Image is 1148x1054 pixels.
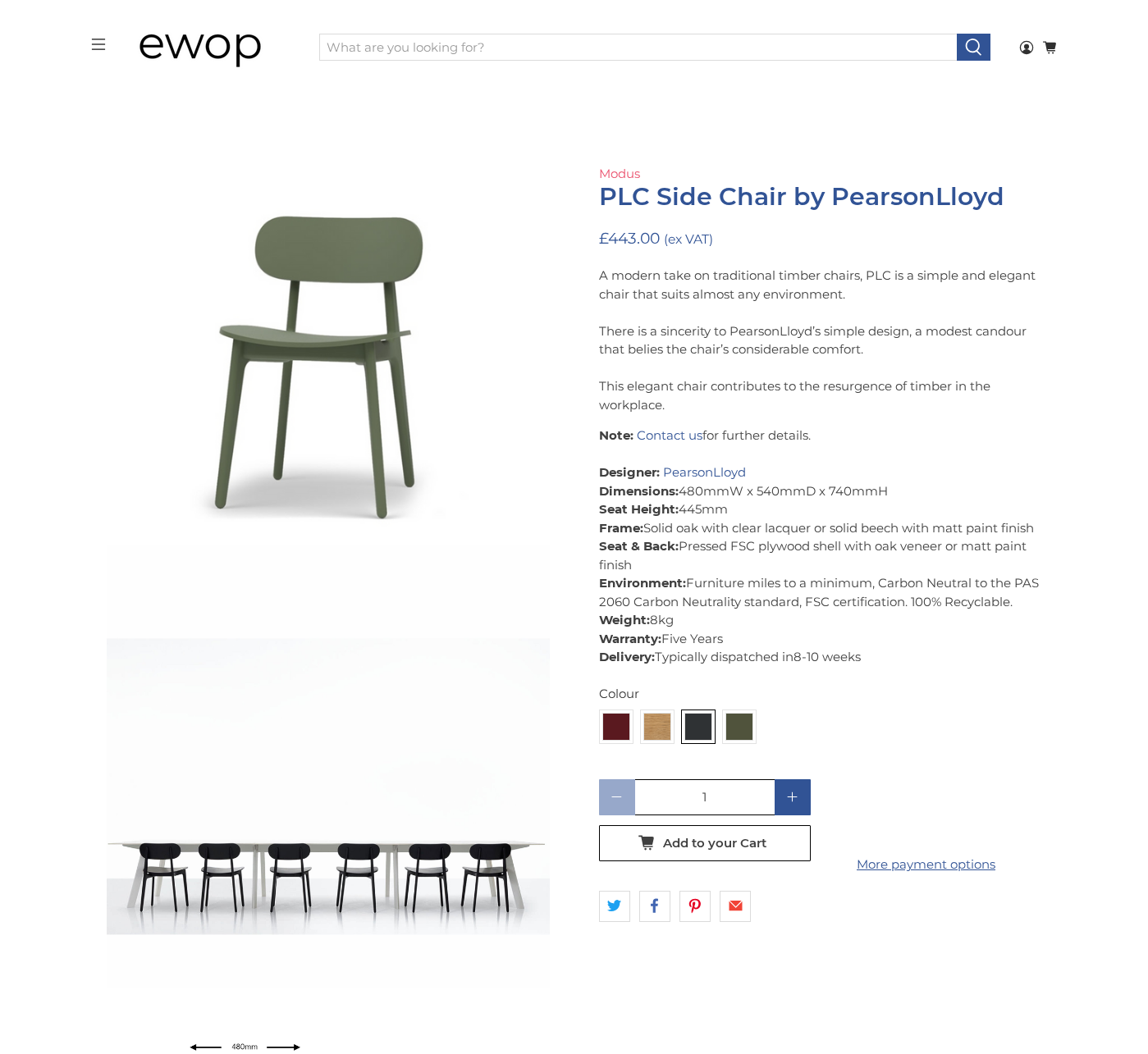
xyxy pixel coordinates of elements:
[599,501,679,517] strong: Seat Height:
[599,520,643,536] strong: Frame:
[599,183,1042,211] h1: PLC Side Chair by PearsonLloyd
[599,427,1042,667] p: for further details. 480mmW x 540mmD x 740mmH 445mm Solid oak with clear lacquer or solid beech w...
[599,649,655,664] strong: Delivery:
[599,538,679,554] strong: Seat & Back:
[599,631,661,646] strong: Warranty:
[637,427,702,443] a: Contact us
[663,464,746,480] a: PearsonLloyd
[599,825,811,861] button: Add to your Cart
[599,166,640,181] a: Modus
[599,612,650,627] strong: Weight:
[664,231,713,247] small: (ex VAT)
[599,229,660,248] span: £443.00
[599,685,1042,704] div: Colour
[599,575,686,591] strong: Environment:
[599,483,679,499] strong: Dimensions:
[107,545,550,988] a: Modus - PLC Side Chair by Pearson Lloyd
[663,836,766,851] span: Add to your Cart
[319,34,958,62] input: What are you looking for?
[107,86,550,529] a: Modus - PLC Side Chair by Pearson Lloyd - Olive Green 6003
[599,267,1042,414] p: A modern take on traditional timber chairs, PLC is a simple and elegant chair that suits almost a...
[599,464,660,480] strong: Designer:
[821,856,1032,874] a: More payment options
[655,649,794,664] span: Typically dispatched in
[599,427,633,443] strong: Note:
